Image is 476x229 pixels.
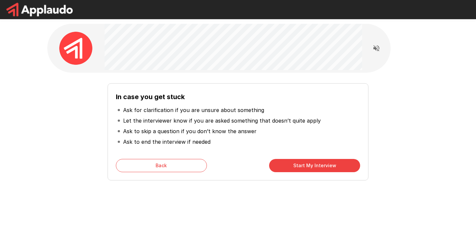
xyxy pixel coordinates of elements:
b: In case you get stuck [116,93,185,101]
p: Ask for clarification if you are unsure about something [123,106,264,114]
button: Back [116,159,207,172]
button: Read questions aloud [370,42,383,55]
button: Start My Interview [269,159,360,172]
img: applaudo_avatar.png [59,32,92,65]
p: Let the interviewer know if you are asked something that doesn’t quite apply [123,117,321,125]
p: Ask to end the interview if needed [123,138,211,146]
p: Ask to skip a question if you don’t know the answer [123,127,257,135]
